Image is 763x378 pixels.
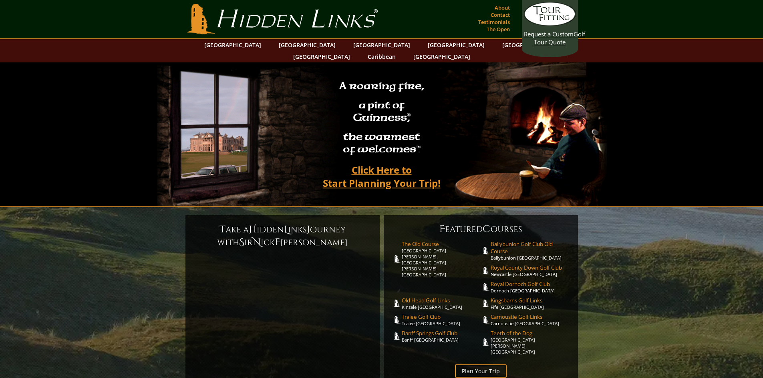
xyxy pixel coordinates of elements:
span: Banff Springs Golf Club [402,330,481,337]
span: Tralee Golf Club [402,313,481,320]
a: Plan Your Trip [455,364,507,378]
span: Kingsbarns Golf Links [491,297,570,304]
span: F [439,223,445,236]
span: Old Head Golf Links [402,297,481,304]
span: N [253,236,261,249]
a: Ballybunion Golf Club Old CourseBallybunion [GEOGRAPHIC_DATA] [491,240,570,261]
span: Royal Dornoch Golf Club [491,280,570,288]
span: Royal County Down Golf Club [491,264,570,271]
span: Teeth of the Dog [491,330,570,337]
h6: eatured ourses [392,223,570,236]
a: Caribbean [364,51,400,62]
span: Ballybunion Golf Club Old Course [491,240,570,255]
span: C [483,223,491,236]
span: L [284,223,288,236]
a: Request a CustomGolf Tour Quote [524,2,576,46]
a: Teeth of the Dog[GEOGRAPHIC_DATA][PERSON_NAME], [GEOGRAPHIC_DATA] [491,330,570,355]
a: Contact [489,9,512,20]
a: [GEOGRAPHIC_DATA] [409,51,474,62]
a: [GEOGRAPHIC_DATA] [200,39,265,51]
span: J [307,223,310,236]
span: S [239,236,244,249]
a: Click Here toStart Planning Your Trip! [315,160,449,192]
h6: ake a idden inks ourney with ir ick [PERSON_NAME] [193,223,372,249]
span: T [219,223,225,236]
span: The Old Course [402,240,481,248]
a: Kingsbarns Golf LinksFife [GEOGRAPHIC_DATA] [491,297,570,310]
a: Royal Dornoch Golf ClubDornoch [GEOGRAPHIC_DATA] [491,280,570,294]
a: Carnoustie Golf LinksCarnoustie [GEOGRAPHIC_DATA] [491,313,570,326]
a: [GEOGRAPHIC_DATA] [498,39,563,51]
a: Royal County Down Golf ClubNewcastle [GEOGRAPHIC_DATA] [491,264,570,277]
a: About [493,2,512,13]
h2: A roaring fire, a pint of Guinness , the warmest of welcomes™. [334,76,429,160]
span: Request a Custom [524,30,574,38]
a: [GEOGRAPHIC_DATA] [275,39,340,51]
span: Carnoustie Golf Links [491,313,570,320]
a: The Open [485,24,512,35]
a: Tralee Golf ClubTralee [GEOGRAPHIC_DATA] [402,313,481,326]
a: The Old Course[GEOGRAPHIC_DATA][PERSON_NAME], [GEOGRAPHIC_DATA][PERSON_NAME] [GEOGRAPHIC_DATA] [402,240,481,278]
span: H [249,223,257,236]
a: Testimonials [476,16,512,28]
a: [GEOGRAPHIC_DATA] [424,39,489,51]
a: Old Head Golf LinksKinsale [GEOGRAPHIC_DATA] [402,297,481,310]
span: F [275,236,280,249]
a: Banff Springs Golf ClubBanff [GEOGRAPHIC_DATA] [402,330,481,343]
a: [GEOGRAPHIC_DATA] [349,39,414,51]
a: [GEOGRAPHIC_DATA] [289,51,354,62]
